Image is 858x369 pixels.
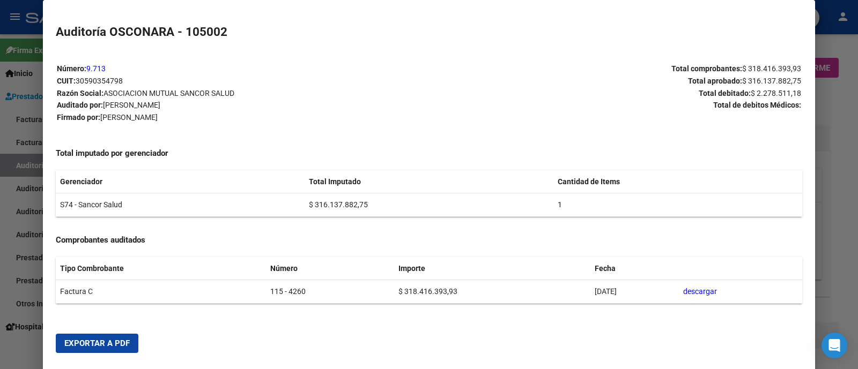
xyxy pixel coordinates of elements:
p: Auditado por: [57,99,428,111]
p: Razón Social: [57,87,428,100]
h2: Auditoría OSCONARA - 105002 [56,23,802,41]
button: Exportar a PDF [56,334,138,353]
span: 30590354798 [76,77,123,85]
a: 9.713 [86,64,106,73]
td: S74 - Sancor Salud [56,193,305,217]
div: Open Intercom Messenger [822,333,847,358]
th: Total Imputado [305,170,553,193]
td: $ 318.416.393,93 [394,280,590,304]
td: 1 [553,193,802,217]
p: Total comprobantes: [430,63,801,75]
p: Total de debitos Médicos: [430,99,801,111]
span: [PERSON_NAME] [103,101,160,109]
span: [PERSON_NAME] [100,113,158,122]
p: Firmado por: [57,111,428,124]
p: Total debitado: [430,87,801,100]
td: $ 316.137.882,75 [305,193,553,217]
h4: Total imputado por gerenciador [56,147,802,160]
th: Cantidad de Items [553,170,802,193]
th: Fecha [590,257,679,280]
th: Gerenciador [56,170,305,193]
td: [DATE] [590,280,679,304]
span: ASOCIACION MUTUAL SANCOR SALUD [103,89,234,97]
th: Tipo Combrobante [56,257,266,280]
span: $ 318.416.393,93 [742,64,801,73]
span: $ 2.278.511,18 [751,89,801,97]
span: $ 316.137.882,75 [742,77,801,85]
p: CUIT: [57,75,428,87]
p: Número: [57,63,428,75]
th: Número [266,257,394,280]
td: 115 - 4260 [266,280,394,304]
p: Total aprobado: [430,75,801,87]
span: Exportar a PDF [64,338,130,348]
th: Importe [394,257,590,280]
a: descargar [683,287,717,296]
h4: Comprobantes auditados [56,234,802,246]
td: Factura C [56,280,266,304]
